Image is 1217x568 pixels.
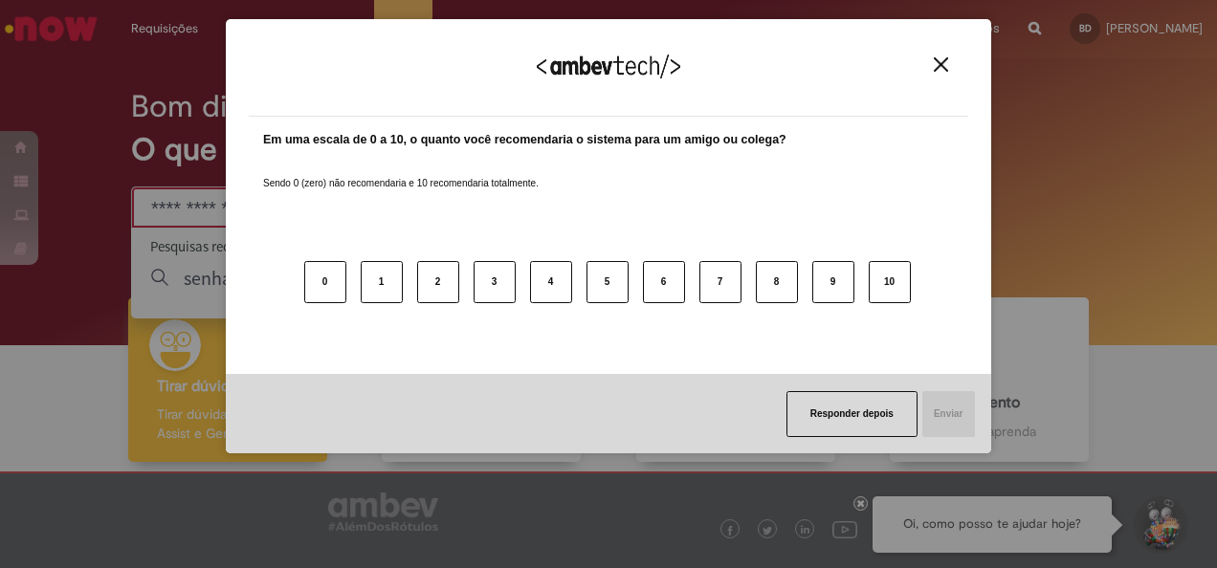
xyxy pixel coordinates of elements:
[812,261,854,303] button: 9
[699,261,741,303] button: 7
[934,57,948,72] img: Close
[474,261,516,303] button: 3
[928,56,954,73] button: Close
[869,261,911,303] button: 10
[417,261,459,303] button: 2
[643,261,685,303] button: 6
[586,261,629,303] button: 5
[786,391,918,437] button: Responder depois
[361,261,403,303] button: 1
[304,261,346,303] button: 0
[263,131,786,149] label: Em uma escala de 0 a 10, o quanto você recomendaria o sistema para um amigo ou colega?
[756,261,798,303] button: 8
[263,154,539,190] label: Sendo 0 (zero) não recomendaria e 10 recomendaria totalmente.
[530,261,572,303] button: 4
[537,55,680,78] img: Logo Ambevtech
